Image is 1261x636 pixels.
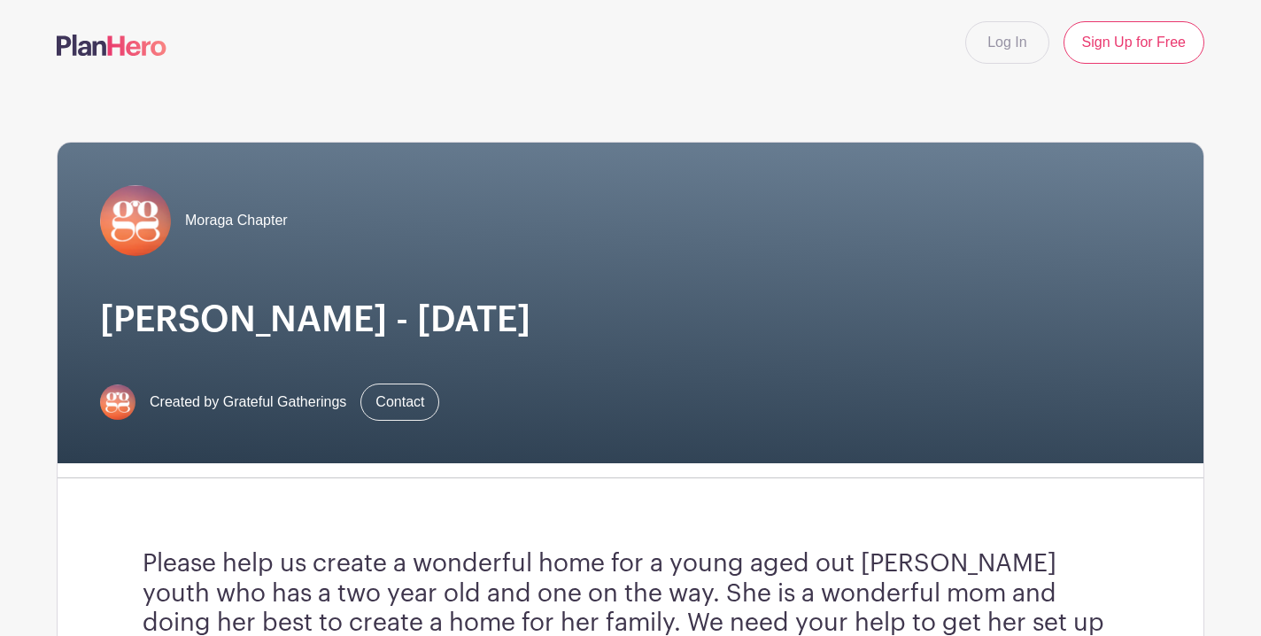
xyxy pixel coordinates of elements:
[150,392,346,413] span: Created by Grateful Gatherings
[965,21,1048,64] a: Log In
[1064,21,1204,64] a: Sign Up for Free
[100,299,1161,341] h1: [PERSON_NAME] - [DATE]
[100,384,135,420] img: gg-logo-planhero-final.png
[57,35,166,56] img: logo-507f7623f17ff9eddc593b1ce0a138ce2505c220e1c5a4e2b4648c50719b7d32.svg
[360,384,439,421] a: Contact
[100,185,171,256] img: gg-logo-planhero-final.png
[185,210,288,231] span: Moraga Chapter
